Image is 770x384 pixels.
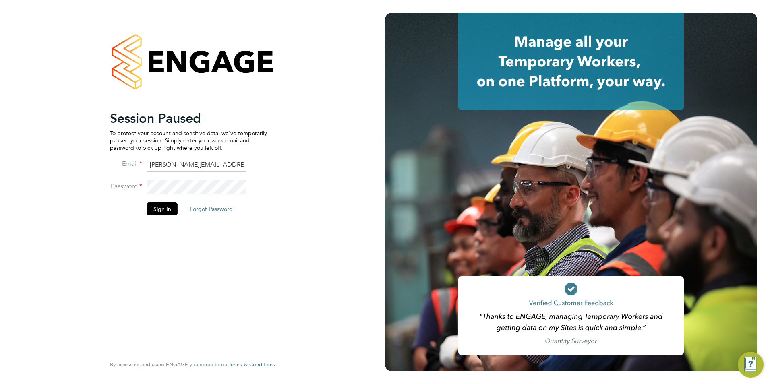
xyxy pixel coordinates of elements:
[110,361,275,368] span: By accessing and using ENGAGE you agree to our
[110,110,267,126] h2: Session Paused
[110,160,142,168] label: Email
[147,158,246,172] input: Enter your work email...
[110,130,267,152] p: To protect your account and sensitive data, we've temporarily paused your session. Simply enter y...
[738,352,764,378] button: Engage Resource Center
[229,361,275,368] a: Terms & Conditions
[183,202,239,215] button: Forgot Password
[110,182,142,191] label: Password
[147,202,178,215] button: Sign In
